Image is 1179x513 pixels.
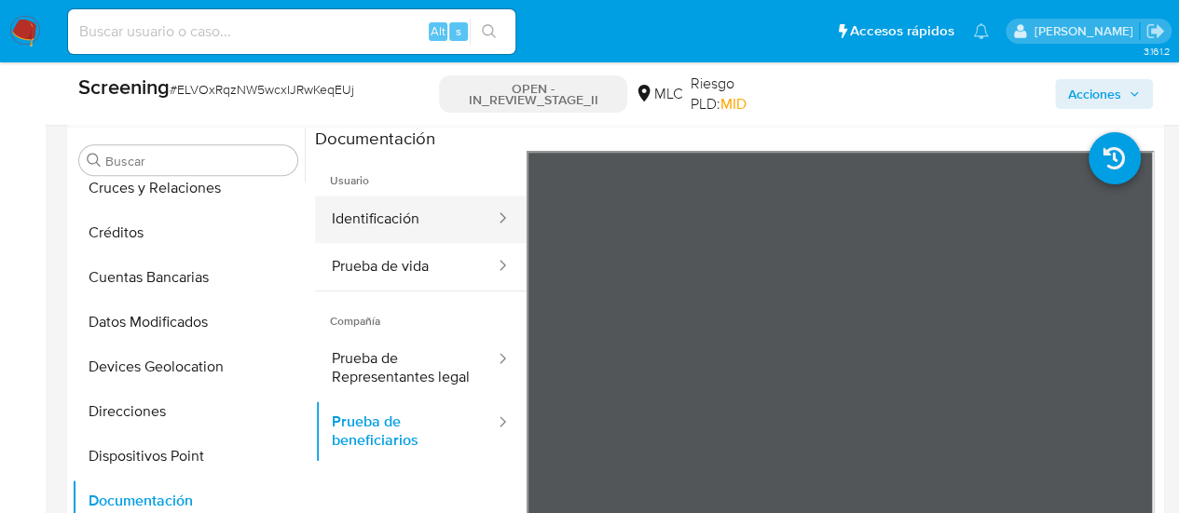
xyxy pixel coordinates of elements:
span: Acciones [1068,79,1121,109]
a: Salir [1145,21,1165,41]
button: Cuentas Bancarias [72,255,305,300]
button: Acciones [1055,79,1153,109]
button: Cruces y Relaciones [72,166,305,210]
p: OPEN - IN_REVIEW_STAGE_II [439,75,627,113]
b: Screening [78,72,170,101]
span: Accesos rápidos [850,21,954,41]
div: MLC [635,84,682,104]
span: Alt [431,22,446,40]
span: 3.161.2 [1143,44,1170,59]
button: Dispositivos Point [72,434,305,479]
input: Buscar usuario o caso... [68,20,515,44]
p: rociodaniela.benavidescatalan@mercadolibre.cl [1034,22,1139,40]
input: Buscar [105,153,290,169]
span: MID [720,93,746,115]
button: Datos Modificados [72,300,305,344]
button: Devices Geolocation [72,344,305,389]
span: Riesgo PLD: [690,74,792,114]
a: Notificaciones [973,23,989,39]
button: Direcciones [72,389,305,434]
button: search-icon [470,19,508,45]
span: # ELVOxRqzNW5wcxIJRwKeqEUj [170,80,354,99]
button: Buscar [87,153,102,168]
button: Créditos [72,210,305,255]
span: s [456,22,461,40]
